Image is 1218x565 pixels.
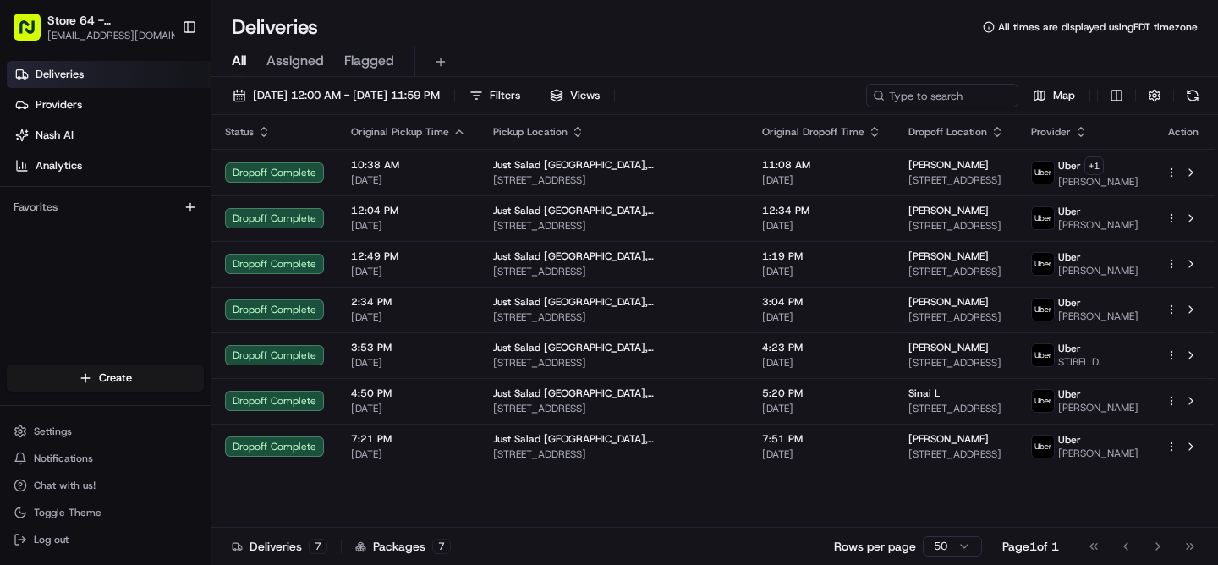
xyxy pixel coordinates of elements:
[1058,387,1081,401] span: Uber
[355,538,451,555] div: Packages
[34,533,69,546] span: Log out
[1058,218,1138,232] span: [PERSON_NAME]
[908,173,1004,187] span: [STREET_ADDRESS]
[351,402,466,415] span: [DATE]
[762,173,881,187] span: [DATE]
[7,61,211,88] a: Deliveries
[908,387,940,400] span: Sinai L
[232,538,327,555] div: Deliveries
[351,204,466,217] span: 12:04 PM
[762,125,864,139] span: Original Dropoff Time
[351,356,466,370] span: [DATE]
[462,84,528,107] button: Filters
[7,152,211,179] a: Analytics
[493,356,735,370] span: [STREET_ADDRESS]
[1181,84,1204,107] button: Refresh
[493,432,735,446] span: Just Salad [GEOGRAPHIC_DATA], [GEOGRAPHIC_DATA]
[493,125,568,139] span: Pickup Location
[908,125,987,139] span: Dropoff Location
[834,538,916,555] p: Rows per page
[493,341,735,354] span: Just Salad [GEOGRAPHIC_DATA], [GEOGRAPHIC_DATA]
[1032,390,1054,412] img: uber-new-logo.jpeg
[1058,264,1138,277] span: [PERSON_NAME]
[542,84,607,107] button: Views
[762,402,881,415] span: [DATE]
[1032,253,1054,275] img: uber-new-logo.jpeg
[493,158,735,172] span: Just Salad [GEOGRAPHIC_DATA], [GEOGRAPHIC_DATA]
[1025,84,1083,107] button: Map
[1032,436,1054,458] img: uber-new-logo.jpeg
[570,88,600,103] span: Views
[908,265,1004,278] span: [STREET_ADDRESS]
[1166,125,1201,139] div: Action
[1053,88,1075,103] span: Map
[908,158,989,172] span: [PERSON_NAME]
[36,97,82,112] span: Providers
[7,122,211,149] a: Nash AI
[351,158,466,172] span: 10:38 AM
[7,91,211,118] a: Providers
[762,432,881,446] span: 7:51 PM
[47,29,185,42] button: [EMAIL_ADDRESS][DOMAIN_NAME]
[908,219,1004,233] span: [STREET_ADDRESS]
[1032,207,1054,229] img: uber-new-logo.jpeg
[34,506,101,519] span: Toggle Theme
[493,219,735,233] span: [STREET_ADDRESS]
[7,420,204,443] button: Settings
[232,51,246,71] span: All
[762,204,881,217] span: 12:34 PM
[7,474,204,497] button: Chat with us!
[36,67,84,82] span: Deliveries
[36,158,82,173] span: Analytics
[1002,538,1059,555] div: Page 1 of 1
[762,158,881,172] span: 11:08 AM
[1058,355,1101,369] span: STIBEL D.
[351,173,466,187] span: [DATE]
[36,128,74,143] span: Nash AI
[351,387,466,400] span: 4:50 PM
[493,250,735,263] span: Just Salad [GEOGRAPHIC_DATA], [GEOGRAPHIC_DATA]
[7,501,204,524] button: Toggle Theme
[1058,159,1081,173] span: Uber
[493,265,735,278] span: [STREET_ADDRESS]
[7,194,204,221] div: Favorites
[908,295,989,309] span: [PERSON_NAME]
[908,402,1004,415] span: [STREET_ADDRESS]
[1058,296,1081,310] span: Uber
[762,447,881,461] span: [DATE]
[344,51,394,71] span: Flagged
[34,452,93,465] span: Notifications
[493,310,735,324] span: [STREET_ADDRESS]
[351,447,466,461] span: [DATE]
[762,356,881,370] span: [DATE]
[7,447,204,470] button: Notifications
[490,88,520,103] span: Filters
[908,432,989,446] span: [PERSON_NAME]
[7,365,204,392] button: Create
[908,341,989,354] span: [PERSON_NAME]
[232,14,318,41] h1: Deliveries
[762,387,881,400] span: 5:20 PM
[34,425,72,438] span: Settings
[47,12,167,29] span: Store 64 - [GEOGRAPHIC_DATA], [GEOGRAPHIC_DATA] (Just Salad)
[762,341,881,354] span: 4:23 PM
[432,539,451,554] div: 7
[266,51,324,71] span: Assigned
[1058,447,1138,460] span: [PERSON_NAME]
[908,447,1004,461] span: [STREET_ADDRESS]
[762,295,881,309] span: 3:04 PM
[762,265,881,278] span: [DATE]
[351,250,466,263] span: 12:49 PM
[1058,175,1138,189] span: [PERSON_NAME]
[1058,205,1081,218] span: Uber
[253,88,440,103] span: [DATE] 12:00 AM - [DATE] 11:59 PM
[908,310,1004,324] span: [STREET_ADDRESS]
[493,204,735,217] span: Just Salad [GEOGRAPHIC_DATA], [GEOGRAPHIC_DATA]
[351,295,466,309] span: 2:34 PM
[908,204,989,217] span: [PERSON_NAME]
[1058,310,1138,323] span: [PERSON_NAME]
[1032,162,1054,184] img: uber-new-logo.jpeg
[493,387,735,400] span: Just Salad [GEOGRAPHIC_DATA], [GEOGRAPHIC_DATA]
[351,125,449,139] span: Original Pickup Time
